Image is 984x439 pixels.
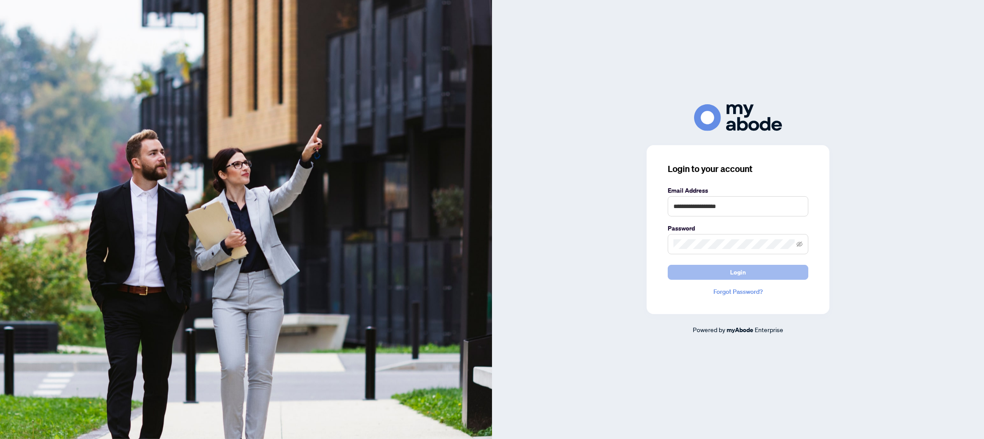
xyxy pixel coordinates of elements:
span: Powered by [693,326,725,333]
span: eye-invisible [796,241,803,247]
label: Email Address [668,186,808,195]
a: myAbode [727,325,753,335]
span: Login [730,265,746,279]
span: Enterprise [755,326,783,333]
img: ma-logo [694,104,782,131]
h3: Login to your account [668,163,808,175]
button: Login [668,265,808,280]
a: Forgot Password? [668,287,808,296]
label: Password [668,223,808,233]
